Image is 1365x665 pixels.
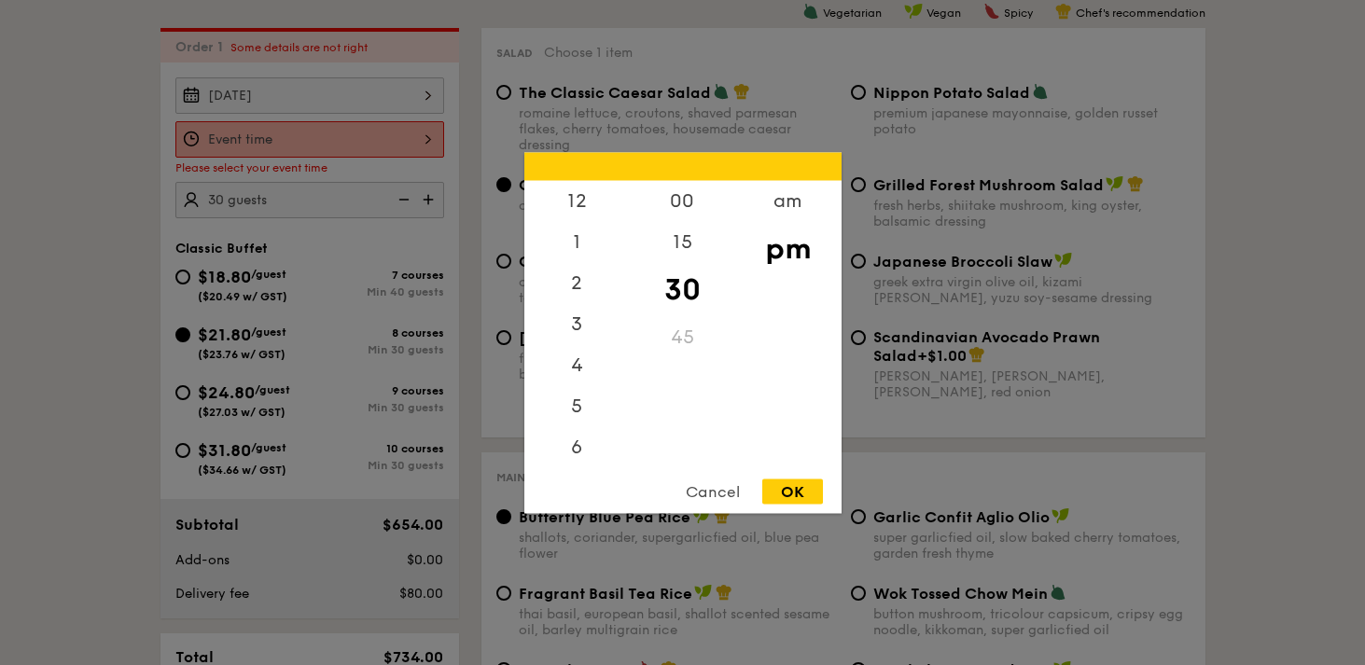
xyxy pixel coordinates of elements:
div: pm [735,221,841,275]
div: 5 [524,385,630,426]
div: 12 [524,180,630,221]
div: 6 [524,426,630,467]
div: 30 [630,262,735,316]
div: am [735,180,841,221]
div: 1 [524,221,630,262]
div: OK [762,478,823,504]
div: 3 [524,303,630,344]
div: 15 [630,221,735,262]
div: 00 [630,180,735,221]
div: 45 [630,316,735,357]
div: 2 [524,262,630,303]
div: 4 [524,344,630,385]
div: Cancel [667,478,759,504]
